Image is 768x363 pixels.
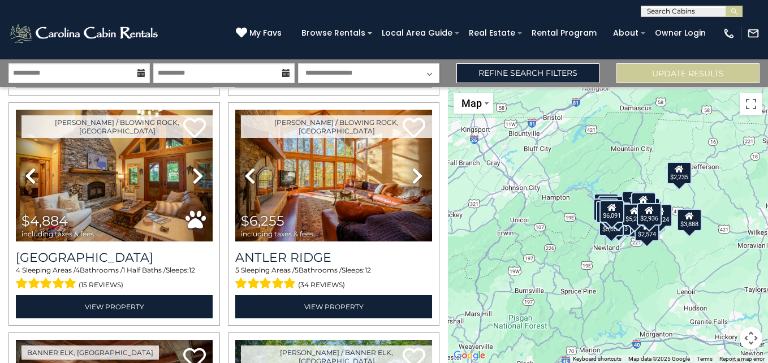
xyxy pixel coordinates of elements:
div: $3,888 [677,209,702,231]
a: Rental Program [526,24,602,42]
a: Local Area Guide [376,24,458,42]
a: Refine Search Filters [456,63,599,83]
a: Browse Rentals [296,24,371,42]
a: Open this area in Google Maps (opens a new window) [451,348,488,363]
div: $6,091 [599,200,624,223]
span: 5 [235,266,239,274]
div: $2,235 [667,162,692,184]
span: including taxes & fees [21,230,94,237]
span: $4,884 [21,213,68,229]
div: $3,840 [598,196,623,218]
span: Map [461,97,482,109]
a: Report a map error [719,356,765,362]
div: $3,535 [622,191,646,214]
div: $5,050 [599,214,624,236]
div: $4,041 [596,201,621,223]
img: thumbnail_163267178.jpeg [235,110,432,241]
h3: Mountain Song Lodge [16,250,213,265]
a: Real Estate [463,24,521,42]
span: 12 [189,266,195,274]
div: $2,936 [637,203,662,226]
a: Terms (opens in new tab) [697,356,713,362]
span: (15 reviews) [79,278,123,292]
a: [PERSON_NAME] / Blowing Rock, [GEOGRAPHIC_DATA] [21,115,213,138]
a: View Property [16,295,213,318]
button: Keyboard shortcuts [573,355,622,363]
span: 5 [295,266,299,274]
span: 4 [75,266,80,274]
a: About [607,24,644,42]
img: phone-regular-white.png [723,27,735,40]
span: 4 [16,266,20,274]
div: $4,890 [594,193,619,216]
div: $5,229 [622,204,647,226]
div: Sleeping Areas / Bathrooms / Sleeps: [16,265,213,292]
span: My Favs [249,27,282,39]
a: My Favs [236,27,284,40]
a: Owner Login [649,24,711,42]
button: Update Results [616,63,760,83]
span: $6,255 [241,213,284,229]
span: including taxes & fees [241,230,313,237]
button: Change map style [454,93,493,114]
span: 12 [365,266,371,274]
img: Google [451,348,488,363]
div: $2,574 [635,219,659,241]
span: (34 reviews) [298,278,345,292]
button: Toggle fullscreen view [740,93,762,115]
a: [PERSON_NAME] / Blowing Rock, [GEOGRAPHIC_DATA] [241,115,432,138]
div: $6,503 [593,198,618,221]
a: [GEOGRAPHIC_DATA] [16,250,213,265]
a: View Property [235,295,432,318]
span: Map data ©2025 Google [628,356,690,362]
div: Sleeping Areas / Bathrooms / Sleeps: [235,265,432,292]
img: mail-regular-white.png [747,27,760,40]
img: White-1-2.png [8,22,161,45]
button: Map camera controls [740,327,762,349]
div: $5,410 [631,192,656,215]
a: Antler Ridge [235,250,432,265]
img: thumbnail_163269168.jpeg [16,110,213,241]
a: Banner Elk, [GEOGRAPHIC_DATA] [21,345,159,360]
span: 1 Half Baths / [123,266,166,274]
